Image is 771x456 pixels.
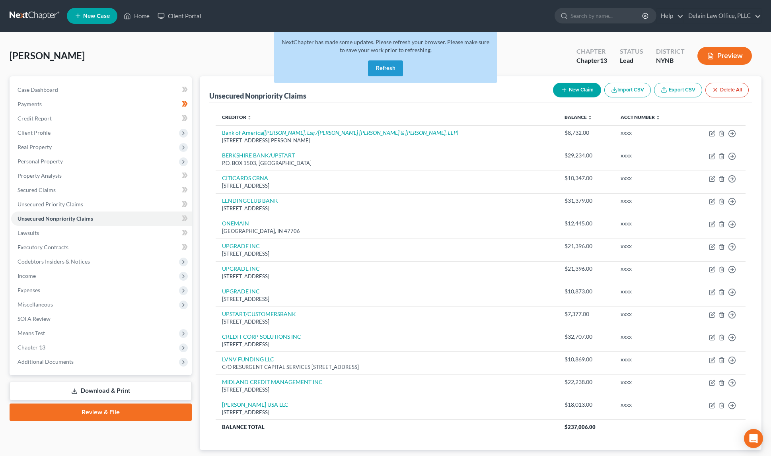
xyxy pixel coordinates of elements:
div: $22,238.00 [565,378,607,386]
th: Balance Total [216,420,559,434]
a: LVNV FUNDING LLC [222,356,274,363]
span: 13 [600,56,607,64]
div: xxxx [621,219,680,227]
div: xxxx [621,242,680,250]
span: Income [18,272,36,279]
a: [PERSON_NAME] USA LLC [222,401,288,408]
button: New Claim [553,83,601,97]
span: Lawsuits [18,229,39,236]
div: P.O. BOX 1503, [GEOGRAPHIC_DATA] [222,159,552,167]
div: [STREET_ADDRESS] [222,318,552,326]
button: Delete All [705,83,749,97]
a: Home [120,9,154,23]
input: Search by name... [570,8,643,23]
a: BERKSHIRE BANK/UPSTART [222,152,295,159]
div: xxxx [621,287,680,295]
div: $21,396.00 [565,265,607,273]
button: Import CSV [604,83,651,97]
div: [STREET_ADDRESS] [222,273,552,280]
a: Unsecured Nonpriority Claims [11,212,192,226]
div: [GEOGRAPHIC_DATA], IN 47706 [222,227,552,235]
a: Download & Print [10,382,192,400]
span: Property Analysis [18,172,62,179]
div: xxxx [621,151,680,159]
span: Means Test [18,330,45,336]
div: xxxx [621,355,680,363]
a: Credit Report [11,111,192,126]
div: Chapter [576,56,607,65]
a: Payments [11,97,192,111]
span: Real Property [18,144,52,150]
div: $21,396.00 [565,242,607,250]
div: [STREET_ADDRESS] [222,409,552,416]
span: Codebtors Insiders & Notices [18,258,90,265]
a: ONEMAIN [222,220,249,227]
a: Delain Law Office, PLLC [684,9,761,23]
div: $10,347.00 [565,174,607,182]
a: SOFA Review [11,312,192,326]
div: $18,013.00 [565,401,607,409]
a: Bank of America([PERSON_NAME], Esq./[PERSON_NAME] [PERSON_NAME] & [PERSON_NAME], LLP) [222,129,458,136]
span: Client Profile [18,129,51,136]
div: $29,234.00 [565,151,607,159]
a: Property Analysis [11,169,192,183]
div: $10,869.00 [565,355,607,363]
div: Chapter [576,47,607,56]
span: SOFA Review [18,315,51,322]
span: Expenses [18,287,40,293]
div: $10,873.00 [565,287,607,295]
div: xxxx [621,265,680,273]
div: [STREET_ADDRESS][PERSON_NAME] [222,137,552,144]
i: unfold_more [247,115,252,120]
a: UPSTART/CUSTOMERSBANK [222,310,296,317]
div: xxxx [621,310,680,318]
a: UPGRADE INC [222,265,260,272]
div: $8,732.00 [565,129,607,137]
div: [STREET_ADDRESS] [222,182,552,190]
div: [STREET_ADDRESS] [222,341,552,348]
span: Credit Report [18,115,52,122]
div: $32,707.00 [565,333,607,341]
span: NextChapter has made some updates. Please refresh your browser. Please make sure to save your wor... [282,39,489,53]
a: Lawsuits [11,226,192,240]
div: xxxx [621,197,680,205]
div: xxxx [621,401,680,409]
span: Unsecured Priority Claims [18,201,83,208]
div: xxxx [621,174,680,182]
a: Executory Contracts [11,240,192,254]
a: UPGRADE INC [222,243,260,249]
a: Case Dashboard [11,83,192,97]
div: [STREET_ADDRESS] [222,205,552,212]
i: ([PERSON_NAME], Esq./[PERSON_NAME] [PERSON_NAME] & [PERSON_NAME], LLP) [263,129,458,136]
span: Additional Documents [18,358,74,365]
span: Payments [18,101,42,107]
span: $237,006.00 [565,424,596,430]
div: Lead [620,56,643,65]
div: $31,379.00 [565,197,607,205]
span: Chapter 13 [18,344,45,351]
span: New Case [83,13,110,19]
a: Balance unfold_more [565,114,592,120]
a: UPGRADE INC [222,288,260,295]
div: xxxx [621,333,680,341]
div: NYNB [656,56,685,65]
div: District [656,47,685,56]
a: Client Portal [154,9,205,23]
span: Miscellaneous [18,301,53,308]
div: Unsecured Nonpriority Claims [209,91,306,101]
a: LENDINGCLUB BANK [222,197,278,204]
div: C/O RESURGENT CAPITAL SERVICES [STREET_ADDRESS] [222,363,552,371]
span: Unsecured Nonpriority Claims [18,215,93,222]
div: Status [620,47,643,56]
i: unfold_more [588,115,592,120]
div: [STREET_ADDRESS] [222,295,552,303]
div: xxxx [621,378,680,386]
a: Help [657,9,683,23]
a: Secured Claims [11,183,192,197]
button: Preview [697,47,752,65]
i: unfold_more [656,115,660,120]
span: Executory Contracts [18,244,68,250]
div: $7,377.00 [565,310,607,318]
a: Review & File [10,404,192,421]
div: xxxx [621,129,680,137]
